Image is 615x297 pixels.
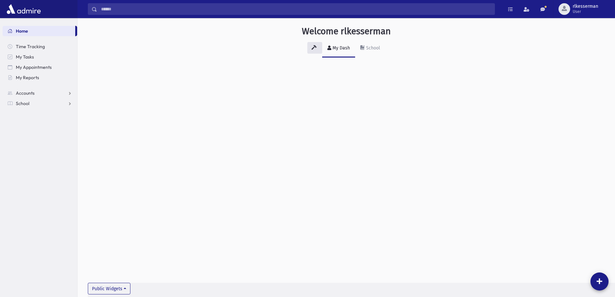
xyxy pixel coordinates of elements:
a: Time Tracking [3,41,77,52]
span: Home [16,28,28,34]
a: Accounts [3,88,77,98]
span: My Tasks [16,54,34,60]
button: Public Widgets [88,283,130,294]
a: Home [3,26,75,36]
input: Search [97,3,495,15]
span: My Appointments [16,64,52,70]
div: My Dash [331,45,350,51]
h3: Welcome rlkesserman [302,26,391,37]
a: My Tasks [3,52,77,62]
span: rlkesserman [573,4,598,9]
a: My Appointments [3,62,77,72]
a: School [3,98,77,109]
a: My Reports [3,72,77,83]
span: My Reports [16,75,39,80]
div: School [365,45,380,51]
span: Accounts [16,90,35,96]
a: School [355,39,385,58]
a: My Dash [322,39,355,58]
span: School [16,101,29,106]
img: AdmirePro [5,3,42,16]
span: User [573,9,598,14]
span: Time Tracking [16,44,45,49]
